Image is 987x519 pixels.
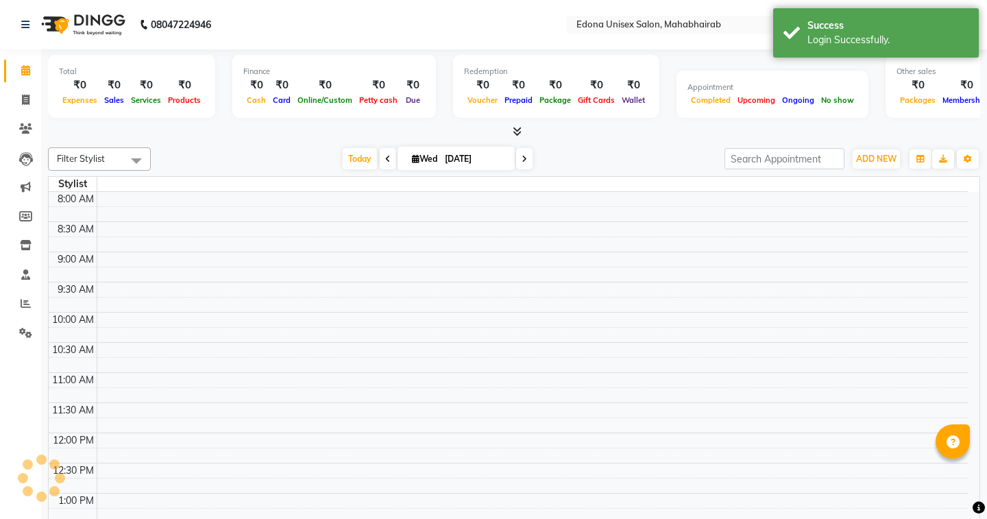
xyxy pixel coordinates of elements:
div: Total [59,66,204,77]
span: Sales [101,95,127,105]
span: Upcoming [734,95,779,105]
input: Search Appointment [724,148,844,169]
span: Gift Cards [574,95,618,105]
div: Appointment [687,82,857,93]
img: logo [35,5,129,44]
div: ₹0 [59,77,101,93]
div: 12:30 PM [50,463,97,478]
span: Due [402,95,424,105]
span: ADD NEW [856,154,897,164]
div: ₹0 [164,77,204,93]
div: Redemption [464,66,648,77]
div: ₹0 [501,77,536,93]
div: ₹0 [356,77,401,93]
div: Login Successfully. [807,33,968,47]
span: Online/Custom [294,95,356,105]
div: Success [807,19,968,33]
div: 12:00 PM [50,433,97,448]
div: ₹0 [269,77,294,93]
div: ₹0 [294,77,356,93]
div: ₹0 [897,77,939,93]
div: ₹0 [243,77,269,93]
span: Wallet [618,95,648,105]
div: 1:00 PM [56,494,97,508]
span: Cash [243,95,269,105]
button: ADD NEW [853,149,900,169]
span: Expenses [59,95,101,105]
span: Packages [897,95,939,105]
input: 2025-09-03 [441,149,509,169]
div: ₹0 [401,77,425,93]
div: 9:00 AM [55,252,97,267]
span: Filter Stylist [57,153,105,164]
span: No show [818,95,857,105]
span: Today [343,148,377,169]
div: ₹0 [574,77,618,93]
div: 8:30 AM [55,222,97,237]
div: Finance [243,66,425,77]
div: ₹0 [536,77,574,93]
div: 11:30 AM [49,403,97,418]
div: 9:30 AM [55,282,97,297]
div: Stylist [49,177,97,191]
div: 8:00 AM [55,192,97,206]
div: ₹0 [618,77,648,93]
span: Completed [687,95,734,105]
b: 08047224946 [151,5,211,44]
span: Products [164,95,204,105]
span: Card [269,95,294,105]
div: 10:00 AM [49,313,97,327]
span: Wed [409,154,441,164]
div: 11:00 AM [49,373,97,387]
span: Services [127,95,164,105]
div: ₹0 [101,77,127,93]
span: Petty cash [356,95,401,105]
div: ₹0 [464,77,501,93]
span: Ongoing [779,95,818,105]
span: Voucher [464,95,501,105]
span: Package [536,95,574,105]
div: ₹0 [127,77,164,93]
span: Prepaid [501,95,536,105]
div: 10:30 AM [49,343,97,357]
